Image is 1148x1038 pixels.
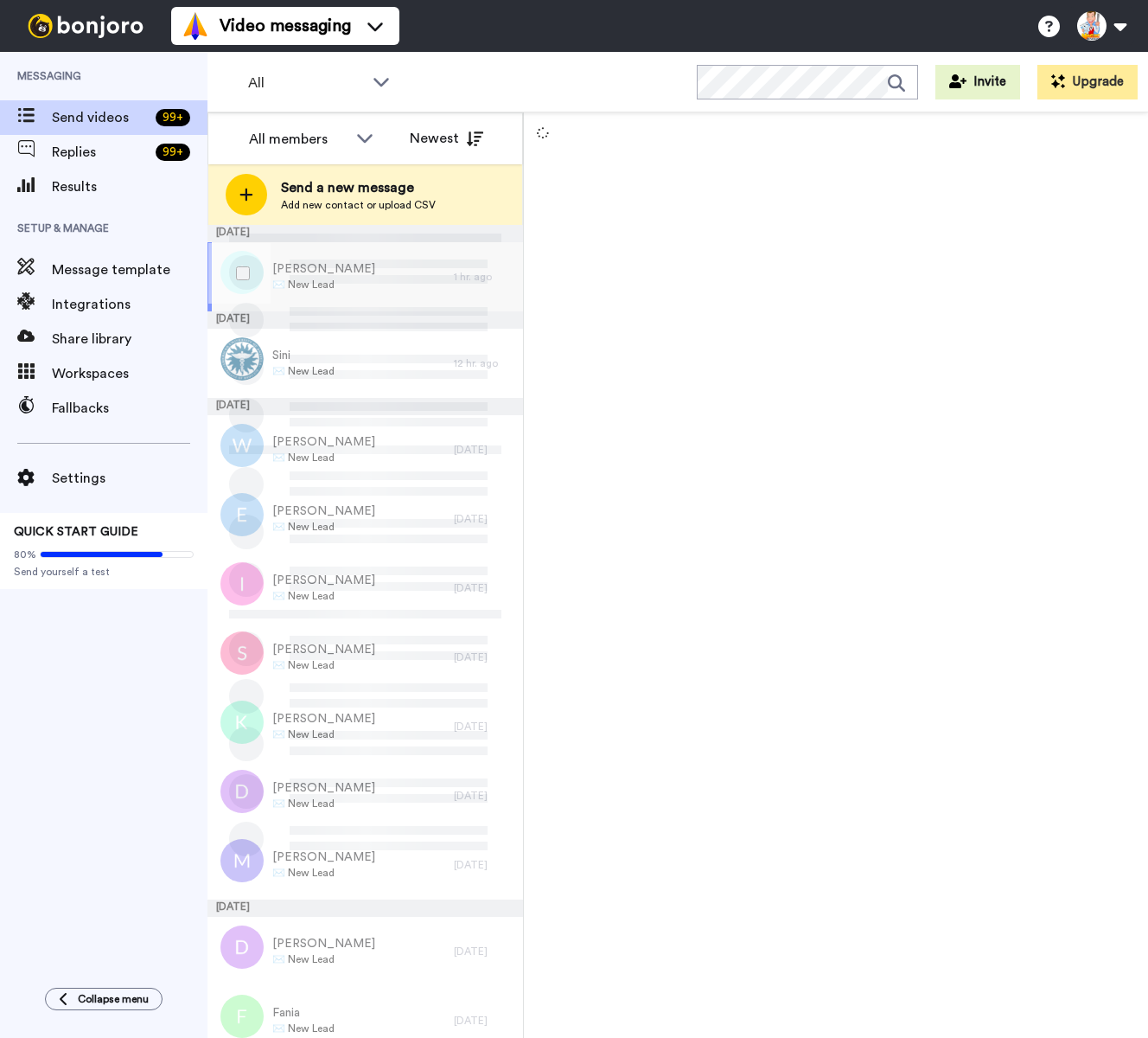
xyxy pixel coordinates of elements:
div: [DATE] [207,311,523,329]
span: Message template [52,259,207,280]
span: [PERSON_NAME] [272,849,375,866]
span: ✉️ New Lead [272,1022,335,1035]
div: [DATE] [454,720,514,734]
img: vm-color.svg [182,12,209,40]
span: [PERSON_NAME] [272,641,375,658]
button: Upgrade [1037,65,1138,99]
div: [DATE] [207,900,523,917]
img: e.png [220,493,264,536]
span: QUICK START GUIDE [14,526,138,538]
span: Settings [52,468,207,489]
button: Newest [397,121,496,156]
div: [DATE] [454,581,514,595]
img: f.png [220,995,264,1038]
span: [PERSON_NAME] [272,935,375,952]
span: ✉️ New Lead [272,364,335,378]
div: [DATE] [454,789,514,803]
span: Fania [272,1004,335,1022]
button: Invite [935,65,1020,99]
button: Collapse menu [45,988,163,1010]
div: [DATE] [207,225,523,242]
span: Collapse menu [78,992,149,1006]
span: Workspaces [52,363,207,384]
span: Send yourself a test [14,565,194,579]
img: m.png [220,839,264,882]
div: All members [249,129,348,150]
div: [DATE] [454,443,514,457]
span: 80% [14,548,36,561]
span: [PERSON_NAME] [272,779,375,797]
div: [DATE] [454,650,514,664]
div: [DATE] [454,1014,514,1028]
span: ✉️ New Lead [272,520,375,534]
span: [PERSON_NAME] [272,710,375,727]
span: ✉️ New Lead [272,278,375,292]
span: Results [52,176,207,197]
img: d.png [220,926,264,969]
span: ✉️ New Lead [272,589,375,603]
div: 12 hr. ago [454,356,514,370]
span: Add new contact or upload CSV [281,198,436,212]
img: db7e3117-075b-4a86-97f4-6ff2d670fb5a.png [220,337,264,381]
span: [PERSON_NAME] [272,503,375,520]
span: ✉️ New Lead [272,952,375,966]
span: Send a new message [281,177,436,198]
span: Sini [272,347,335,364]
span: Video messaging [220,14,351,38]
div: [DATE] [454,512,514,526]
span: ✉️ New Lead [272,727,375,741]
div: [DATE] [207,398,523,415]
span: ✉️ New Lead [272,797,375,811]
span: ✉️ New Lead [272,658,375,672]
span: Replies [52,142,149,163]
span: [PERSON_NAME] [272,433,375,451]
img: s.png [220,631,264,675]
div: 99 + [156,109,190,126]
div: [DATE] [454,858,514,872]
div: [DATE] [454,945,514,958]
span: ✉️ New Lead [272,451,375,465]
img: k.png [220,701,264,744]
div: 1 hr. ago [454,270,514,284]
span: All [248,73,364,93]
span: Share library [52,329,207,349]
img: bj-logo-header-white.svg [21,14,150,38]
span: [PERSON_NAME] [272,572,375,589]
span: [PERSON_NAME] [272,260,375,278]
div: 99 + [156,144,190,161]
img: w.png [220,424,264,467]
span: Send videos [52,107,149,128]
span: Integrations [52,294,207,315]
img: i.png [220,562,264,605]
span: Fallbacks [52,398,207,419]
img: d.png [220,770,264,813]
span: ✉️ New Lead [272,866,375,880]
